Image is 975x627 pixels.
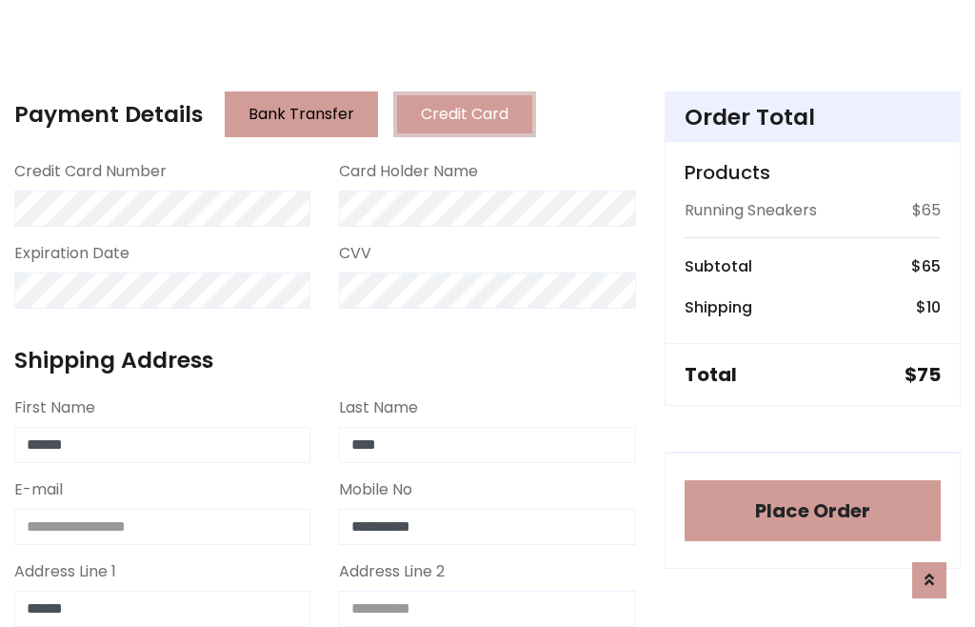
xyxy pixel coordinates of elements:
[917,361,941,388] span: 75
[14,560,116,583] label: Address Line 1
[14,160,167,183] label: Credit Card Number
[339,560,445,583] label: Address Line 2
[685,257,752,275] h6: Subtotal
[685,480,941,541] button: Place Order
[685,363,737,386] h5: Total
[339,396,418,419] label: Last Name
[685,161,941,184] h5: Products
[225,91,378,137] button: Bank Transfer
[393,91,536,137] button: Credit Card
[14,396,95,419] label: First Name
[926,296,941,318] span: 10
[911,257,941,275] h6: $
[922,255,941,277] span: 65
[339,160,478,183] label: Card Holder Name
[905,363,941,386] h5: $
[685,298,752,316] h6: Shipping
[339,478,412,501] label: Mobile No
[912,199,941,222] p: $65
[14,478,63,501] label: E-mail
[14,347,636,374] h4: Shipping Address
[14,242,129,265] label: Expiration Date
[339,242,371,265] label: CVV
[685,104,941,131] h4: Order Total
[685,199,817,222] p: Running Sneakers
[916,298,941,316] h6: $
[14,101,203,128] h4: Payment Details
